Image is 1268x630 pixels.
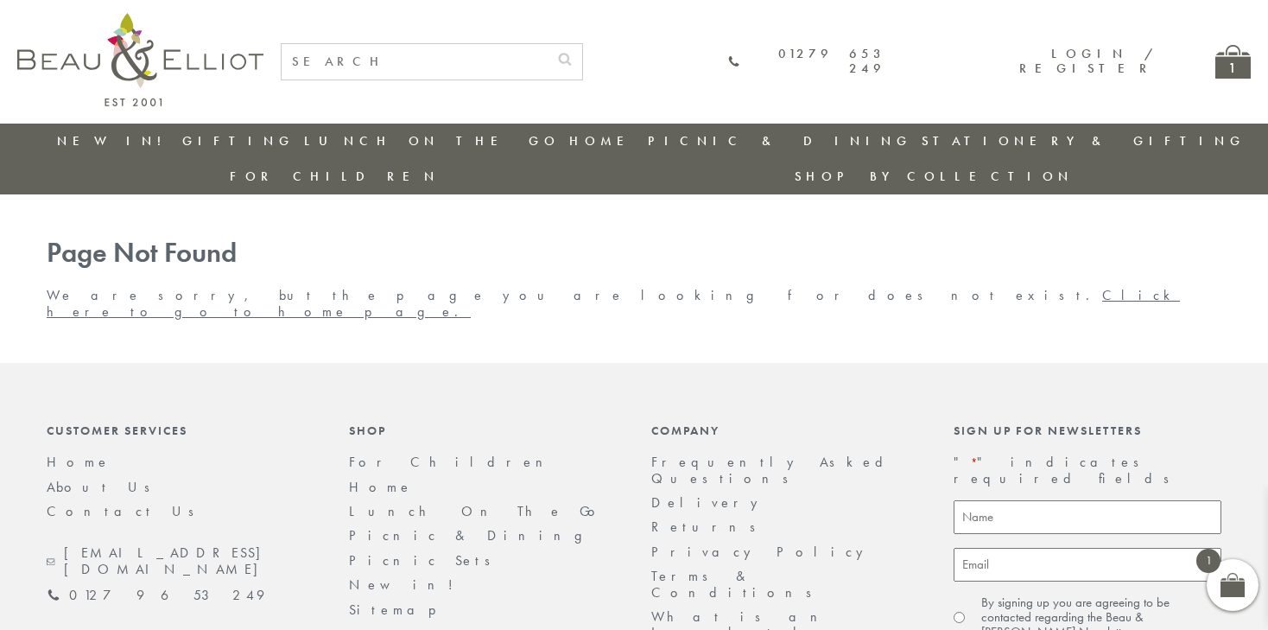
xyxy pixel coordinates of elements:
a: [EMAIL_ADDRESS][DOMAIN_NAME] [47,545,314,577]
div: Customer Services [47,423,314,437]
img: logo [17,13,263,106]
a: New in! [57,132,173,150]
a: Delivery [651,493,767,512]
a: Home [349,478,413,496]
a: Picnic & Dining [349,526,599,544]
a: 01279 653 249 [728,47,885,77]
a: Home [569,132,638,150]
a: For Children [230,168,440,185]
a: Login / Register [1019,45,1155,77]
div: Shop [349,423,617,437]
a: For Children [349,453,556,471]
a: Lunch On The Go [349,502,605,520]
input: Name [954,500,1221,534]
a: Shop by collection [795,168,1074,185]
input: SEARCH [282,44,548,80]
div: Company [651,423,919,437]
a: Contact Us [47,502,206,520]
a: Home [47,453,111,471]
a: Gifting [182,132,295,150]
h1: Page Not Found [47,238,1221,270]
a: Frequently Asked Questions [651,453,894,487]
input: Email [954,548,1221,582]
a: Click here to go to home page. [47,286,1180,320]
a: Picnic Sets [349,551,502,570]
a: Picnic & Dining [648,132,912,150]
p: " " indicates required fields [954,455,1221,487]
a: Returns [651,518,767,536]
div: We are sorry, but the page you are looking for does not exist. [29,238,1239,320]
div: Sign up for newsletters [954,423,1221,437]
a: New in! [349,576,466,594]
a: Privacy Policy [651,543,872,561]
a: 01279 653 249 [47,588,264,603]
a: Sitemap [349,601,460,619]
a: About Us [47,478,162,496]
a: Terms & Conditions [651,567,823,601]
a: 1 [1215,45,1251,79]
span: 1 [1196,549,1220,573]
a: Lunch On The Go [304,132,560,150]
a: Stationery & Gifting [922,132,1246,150]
